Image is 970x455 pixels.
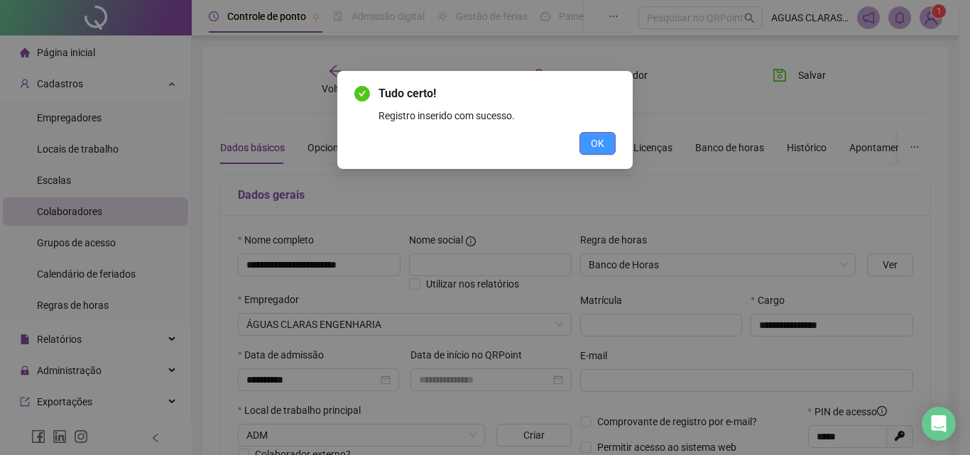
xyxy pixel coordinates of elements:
[922,407,956,441] div: Open Intercom Messenger
[591,136,604,151] span: OK
[579,132,616,155] button: OK
[378,87,436,100] span: Tudo certo!
[354,86,370,102] span: check-circle
[378,110,515,121] span: Registro inserido com sucesso.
